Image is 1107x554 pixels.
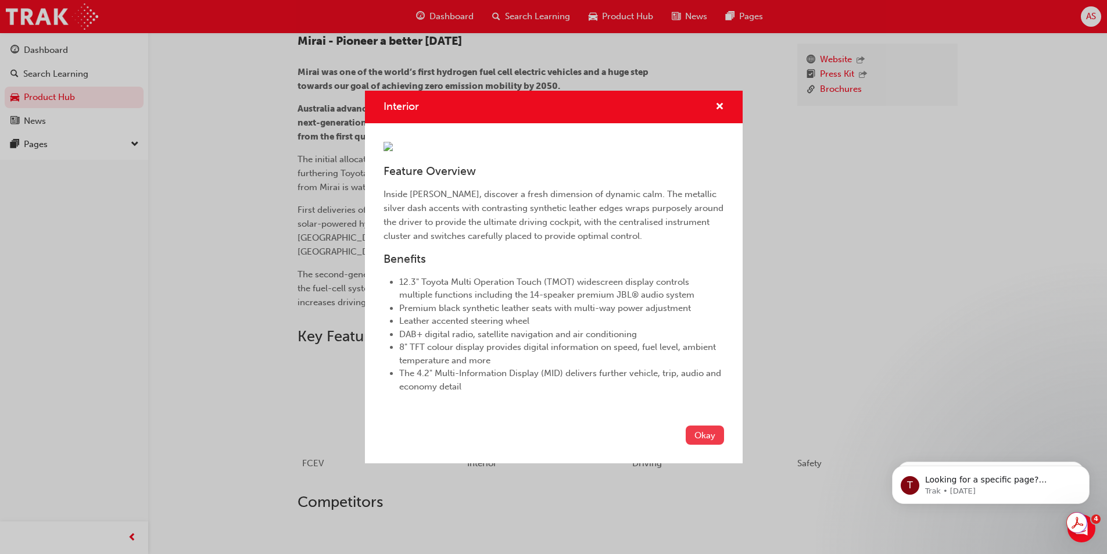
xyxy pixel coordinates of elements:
[399,302,724,315] li: Premium black synthetic leather seats with multi-way power adjustment
[399,314,724,328] li: Leather accented steering wheel
[384,165,724,178] h3: Feature Overview
[384,252,724,266] h3: Benefits
[399,367,724,393] li: The 4.2" Multi-Information Display (MID) delivers further vehicle, trip, audio and economy detail
[384,189,726,241] span: Inside [PERSON_NAME], discover a fresh dimension of dynamic calm. The metallic silver dash accent...
[384,100,419,113] span: Interior
[365,91,743,463] div: Interior
[715,100,724,115] button: cross-icon
[384,142,393,151] img: 9595a996-c84a-4d59-b713-ba6ccf46d701.webp
[399,328,724,341] li: DAB+ digital radio, satellite navigation and air conditioning
[686,426,724,445] button: Okay
[715,102,724,113] span: cross-icon
[399,276,724,302] li: 12.3" Toyota Multi Operation Touch (TMOT) widescreen display controls multiple functions includin...
[875,441,1107,523] iframe: Intercom notifications message
[399,341,724,367] li: 8" TFT colour display provides digital information on speed, fuel level, ambient temperature and ...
